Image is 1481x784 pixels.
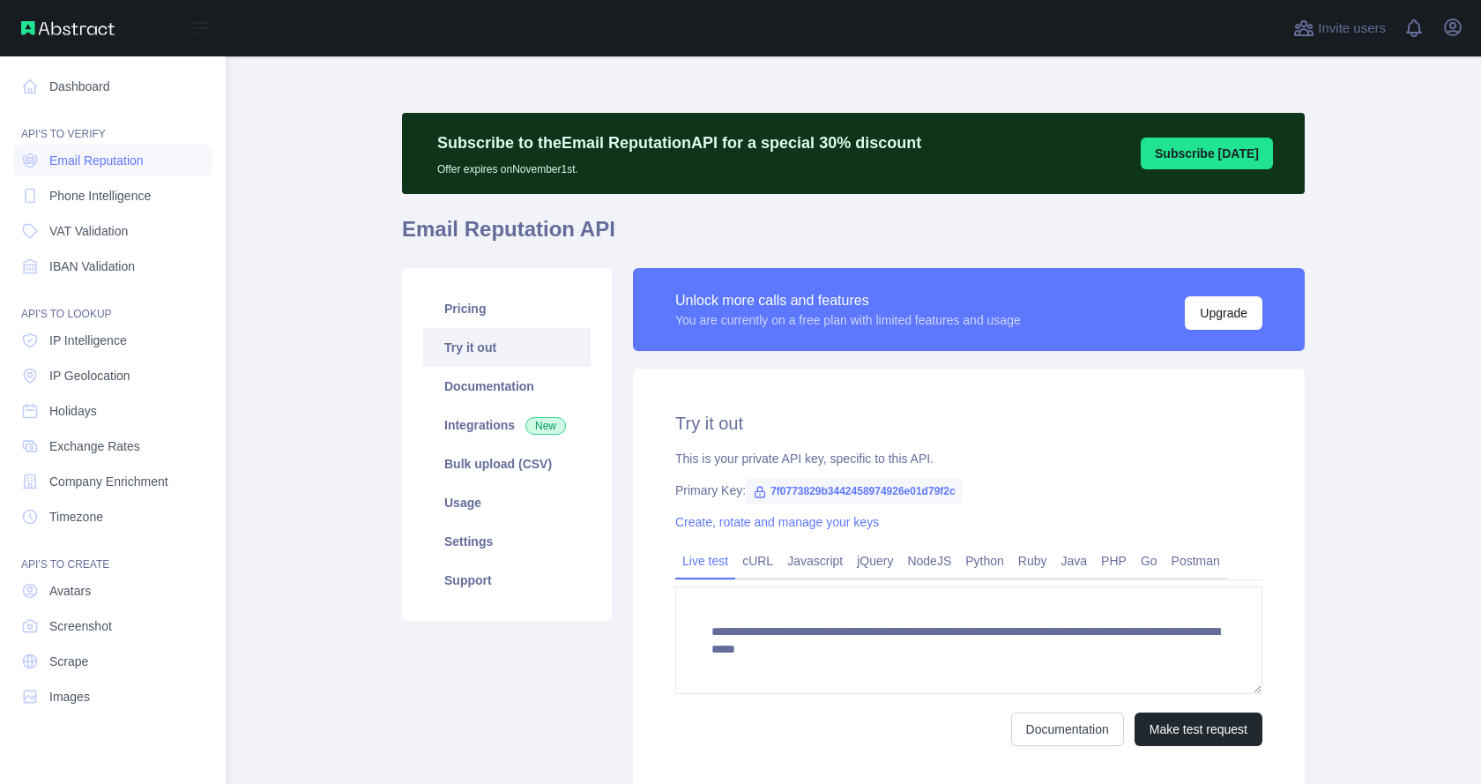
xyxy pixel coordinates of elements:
[525,417,566,435] span: New
[49,367,130,385] span: IP Geolocation
[423,561,591,600] a: Support
[49,152,144,169] span: Email Reputation
[1011,547,1054,575] a: Ruby
[437,131,921,155] p: Subscribe to the Email Reputation API for a special 30 % discount
[49,473,168,490] span: Company Enrichment
[1135,713,1262,746] button: Make test request
[1134,547,1165,575] a: Go
[423,444,591,483] a: Bulk upload (CSV)
[675,515,879,529] a: Create, rotate and manage your keys
[423,328,591,367] a: Try it out
[14,360,212,392] a: IP Geolocation
[49,617,112,635] span: Screenshot
[675,482,1262,499] div: Primary Key:
[14,575,212,607] a: Avatars
[21,21,115,35] img: Abstract API
[735,547,780,575] a: cURL
[49,222,128,240] span: VAT Validation
[14,466,212,497] a: Company Enrichment
[1094,547,1134,575] a: PHP
[14,681,212,713] a: Images
[49,402,97,420] span: Holidays
[1141,138,1273,169] button: Subscribe [DATE]
[14,215,212,247] a: VAT Validation
[1185,296,1262,330] button: Upgrade
[402,215,1305,258] h1: Email Reputation API
[1290,14,1389,42] button: Invite users
[423,522,591,561] a: Settings
[14,430,212,462] a: Exchange Rates
[850,547,900,575] a: jQuery
[49,258,135,275] span: IBAN Validation
[49,508,103,526] span: Timezone
[14,536,212,571] div: API'S TO CREATE
[1054,547,1095,575] a: Java
[14,250,212,282] a: IBAN Validation
[1165,547,1227,575] a: Postman
[14,106,212,141] div: API'S TO VERIFY
[14,325,212,356] a: IP Intelligence
[423,483,591,522] a: Usage
[14,395,212,427] a: Holidays
[14,646,212,677] a: Scrape
[49,332,127,349] span: IP Intelligence
[675,450,1262,467] div: This is your private API key, specific to this API.
[1011,713,1124,746] a: Documentation
[675,547,735,575] a: Live test
[14,145,212,176] a: Email Reputation
[780,547,850,575] a: Javascript
[14,180,212,212] a: Phone Intelligence
[14,610,212,642] a: Screenshot
[1318,19,1386,39] span: Invite users
[437,155,921,176] p: Offer expires on November 1st.
[675,290,1021,311] div: Unlock more calls and features
[423,406,591,444] a: Integrations New
[746,478,963,504] span: 7f0773829b3442458974926e01d79f2c
[14,71,212,102] a: Dashboard
[958,547,1011,575] a: Python
[423,367,591,406] a: Documentation
[49,437,140,455] span: Exchange Rates
[675,311,1021,329] div: You are currently on a free plan with limited features and usage
[49,688,90,706] span: Images
[900,547,958,575] a: NodeJS
[14,501,212,533] a: Timezone
[49,653,88,670] span: Scrape
[14,286,212,321] div: API'S TO LOOKUP
[423,289,591,328] a: Pricing
[49,582,91,600] span: Avatars
[675,411,1262,436] h2: Try it out
[49,187,151,205] span: Phone Intelligence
